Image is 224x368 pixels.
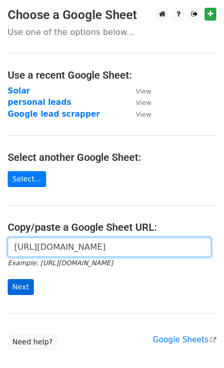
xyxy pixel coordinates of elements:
[136,99,151,106] small: View
[8,86,30,96] a: Solar
[8,237,211,257] input: Paste your Google Sheet URL here
[8,69,216,81] h4: Use a recent Google Sheet:
[8,259,113,267] small: Example: [URL][DOMAIN_NAME]
[126,98,151,107] a: View
[126,109,151,119] a: View
[173,319,224,368] iframe: Chat Widget
[8,8,216,23] h3: Choose a Google Sheet
[8,98,71,107] a: personal leads
[8,171,46,187] a: Select...
[136,87,151,95] small: View
[8,334,57,350] a: Need help?
[8,27,216,38] p: Use one of the options below...
[136,111,151,118] small: View
[126,86,151,96] a: View
[8,109,100,119] a: Google lead scrapper
[8,221,216,233] h4: Copy/paste a Google Sheet URL:
[153,335,216,344] a: Google Sheets
[8,151,216,163] h4: Select another Google Sheet:
[8,279,34,295] input: Next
